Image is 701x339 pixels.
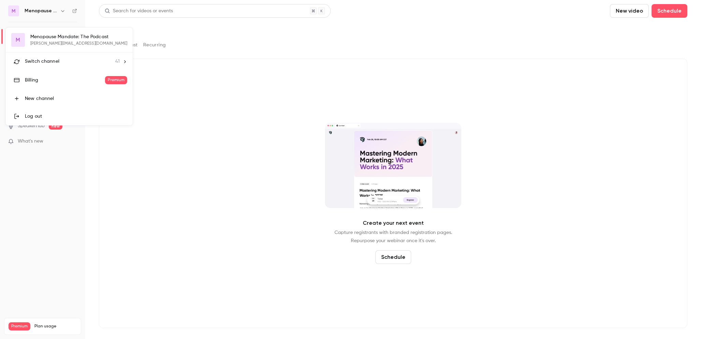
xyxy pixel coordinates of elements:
div: Billing [25,77,105,84]
div: Log out [25,113,127,120]
div: New channel [25,95,127,102]
span: Switch channel [25,58,59,65]
span: 41 [115,58,120,65]
span: Premium [105,76,127,84]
